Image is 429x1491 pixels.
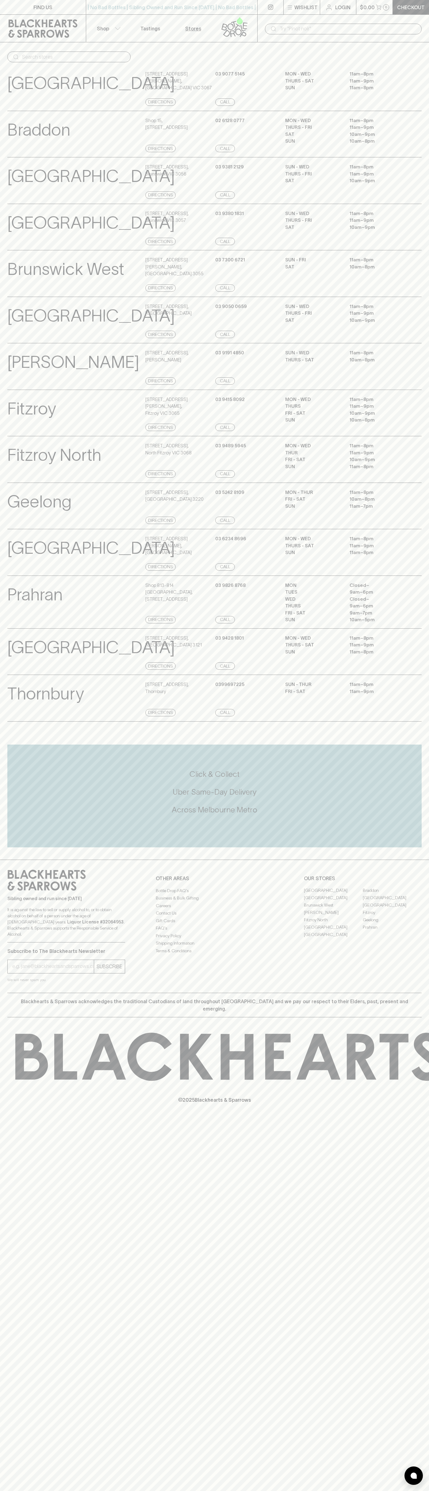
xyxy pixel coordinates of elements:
[285,503,340,510] p: SUN
[285,117,340,124] p: MON - WED
[285,681,340,688] p: Sun - Thur
[411,1473,417,1479] img: bubble-icon
[304,894,363,902] a: [GEOGRAPHIC_DATA]
[285,596,340,603] p: WED
[285,496,340,503] p: FRI - SAT
[7,303,175,329] p: [GEOGRAPHIC_DATA]
[215,210,244,217] p: 03 9380 1831
[350,264,405,271] p: 10am – 8pm
[285,442,340,449] p: MON - WED
[12,998,417,1012] p: Blackhearts & Sparrows acknowledges the traditional Custodians of land throughout [GEOGRAPHIC_DAT...
[350,410,405,417] p: 10am – 9pm
[350,310,405,317] p: 11am – 9pm
[363,887,422,894] a: Braddon
[12,961,94,971] input: e.g. jane@blackheartsandsparrows.com.au
[215,517,235,524] a: Call
[145,396,214,417] p: [STREET_ADDRESS][PERSON_NAME] , Fitzroy VIC 3065
[350,641,405,649] p: 11am – 9pm
[363,909,422,916] a: Fitzroy
[215,582,246,589] p: 03 9826 8768
[145,145,176,152] a: Directions
[350,78,405,85] p: 11am – 9pm
[350,256,405,264] p: 11am – 8pm
[7,769,422,779] h5: Click & Collect
[7,681,84,707] p: Thornbury
[285,542,340,549] p: THURS - SAT
[7,349,139,375] p: [PERSON_NAME]
[350,224,405,231] p: 10am – 9pm
[215,662,235,670] a: Call
[215,635,244,642] p: 03 9428 1801
[285,417,340,424] p: SUN
[215,145,235,152] a: Call
[350,417,405,424] p: 10am – 8pm
[156,895,274,902] a: Business & Bulk Gifting
[145,164,189,177] p: [STREET_ADDRESS] , Brunswick VIC 3056
[285,649,340,656] p: SUN
[285,349,340,356] p: SUN - WED
[145,349,189,363] p: [STREET_ADDRESS] , [PERSON_NAME]
[350,463,405,470] p: 11am – 8pm
[145,117,188,131] p: Shop 15 , [STREET_ADDRESS]
[304,875,422,882] p: OUR STORES
[350,535,405,542] p: 11am – 8pm
[215,470,235,478] a: Call
[145,517,176,524] a: Directions
[285,641,340,649] p: THURS - SAT
[304,887,363,894] a: [GEOGRAPHIC_DATA]
[350,489,405,496] p: 11am – 8pm
[304,931,363,938] a: [GEOGRAPHIC_DATA]
[280,24,417,34] input: Try "Pinot noir"
[360,4,375,11] p: $0.00
[156,947,274,954] a: Terms & Conditions
[145,303,192,317] p: [STREET_ADDRESS] , [GEOGRAPHIC_DATA]
[145,582,214,603] p: Shop 813-814 [GEOGRAPHIC_DATA] , [STREET_ADDRESS]
[145,210,189,224] p: [STREET_ADDRESS] , Brunswick VIC 3057
[350,396,405,403] p: 11am – 8pm
[145,563,176,571] a: Directions
[304,916,363,924] a: Fitzroy North
[304,909,363,916] a: [PERSON_NAME]
[97,963,122,970] p: SUBSCRIBE
[215,709,235,716] a: Call
[97,25,109,32] p: Shop
[285,264,340,271] p: SAT
[285,210,340,217] p: SUN - WED
[7,745,422,847] div: Call to action block
[350,177,405,184] p: 10am – 9pm
[285,549,340,556] p: SUN
[350,649,405,656] p: 11am – 8pm
[7,896,125,902] p: Sibling owned and run since [DATE]
[172,15,215,42] a: Stores
[215,331,235,338] a: Call
[22,52,126,62] input: Search stores
[145,442,192,456] p: [STREET_ADDRESS] , North Fitzroy VIC 3068
[285,71,340,78] p: MON - WED
[285,396,340,403] p: MON - WED
[215,396,245,403] p: 03 9415 8092
[7,977,125,983] p: We will never spam you
[285,582,340,589] p: MON
[7,805,422,815] h5: Across Melbourne Metro
[335,4,350,11] p: Login
[350,164,405,171] p: 11am – 8pm
[285,610,340,617] p: FRI - SAT
[350,688,405,695] p: 11am – 9pm
[145,681,189,695] p: [STREET_ADDRESS] , Thornbury
[350,171,405,178] p: 11am – 9pm
[156,887,274,894] a: Bottle Drop FAQ's
[397,4,425,11] p: Checkout
[7,582,63,607] p: Prahran
[145,71,214,91] p: [STREET_ADDRESS][PERSON_NAME] , [GEOGRAPHIC_DATA] VIC 3067
[350,124,405,131] p: 11am – 9pm
[285,616,340,623] p: SUN
[363,894,422,902] a: [GEOGRAPHIC_DATA]
[7,442,101,468] p: Fitzroy North
[285,78,340,85] p: THURS - SAT
[285,410,340,417] p: FRI - SAT
[285,449,340,457] p: THUR
[285,138,340,145] p: SUN
[145,284,176,292] a: Directions
[285,303,340,310] p: SUN - WED
[285,256,340,264] p: SUN - FRI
